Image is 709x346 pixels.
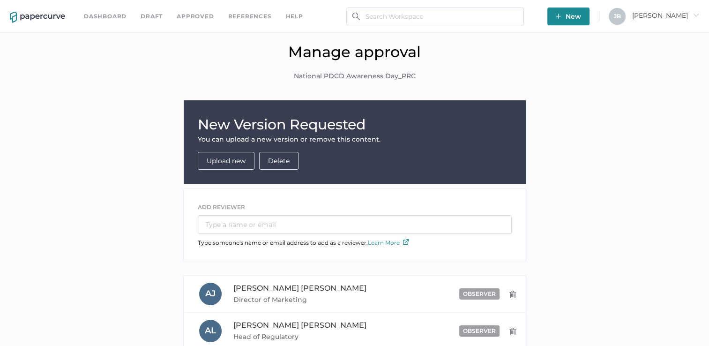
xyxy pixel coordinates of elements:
[228,11,272,22] a: References
[233,294,375,305] span: Director of Marketing
[556,14,561,19] img: plus-white.e19ec114.svg
[403,239,409,245] img: external-link-icon.7ec190a1.svg
[463,290,496,297] span: observer
[233,331,375,342] span: Head of Regulatory
[556,8,581,25] span: New
[268,152,290,169] span: Delete
[198,239,409,246] span: Type someone's name or email address to add as a reviewer.
[233,321,366,330] span: [PERSON_NAME] [PERSON_NAME]
[463,327,496,334] span: observer
[198,152,254,170] button: Upload new
[233,284,366,293] span: [PERSON_NAME] [PERSON_NAME]
[177,11,214,22] a: Approved
[547,8,590,25] button: New
[294,71,416,82] span: National PDCD Awareness Day_PRC
[693,12,699,18] i: arrow_right
[84,11,127,22] a: Dashboard
[205,288,216,299] span: A J
[632,11,699,20] span: [PERSON_NAME]
[259,152,299,170] button: Delete
[198,114,512,135] h1: New Version Requested
[352,13,360,20] img: search.bf03fe8b.svg
[368,239,409,246] a: Learn More
[7,43,702,61] h1: Manage approval
[346,8,524,25] input: Search Workspace
[207,157,246,165] a: Upload new
[10,12,65,23] img: papercurve-logo-colour.7244d18c.svg
[198,135,512,143] div: You can upload a new version or remove this content.
[614,13,621,20] span: J B
[509,291,516,298] img: delete
[141,11,163,22] a: Draft
[198,215,512,234] input: Type a name or email
[205,325,216,336] span: A L
[198,203,245,211] span: ADD REVIEWER
[509,328,516,335] img: delete
[286,11,303,22] div: help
